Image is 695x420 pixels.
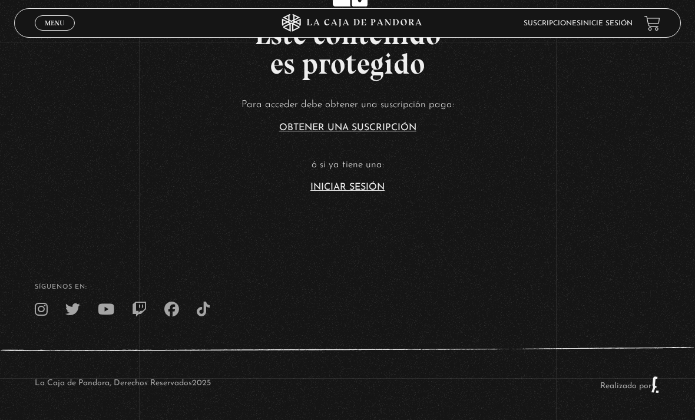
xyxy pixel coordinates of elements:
span: Menu [45,19,64,27]
a: Iniciar Sesión [310,183,385,192]
a: Obtener una suscripción [279,123,416,133]
h4: SÍguenos en: [35,284,660,290]
p: La Caja de Pandora, Derechos Reservados 2025 [35,376,211,393]
a: Inicie sesión [581,20,633,27]
a: Realizado por [600,382,660,391]
a: View your shopping cart [644,15,660,31]
a: Suscripciones [524,20,581,27]
span: Cerrar [41,29,69,38]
